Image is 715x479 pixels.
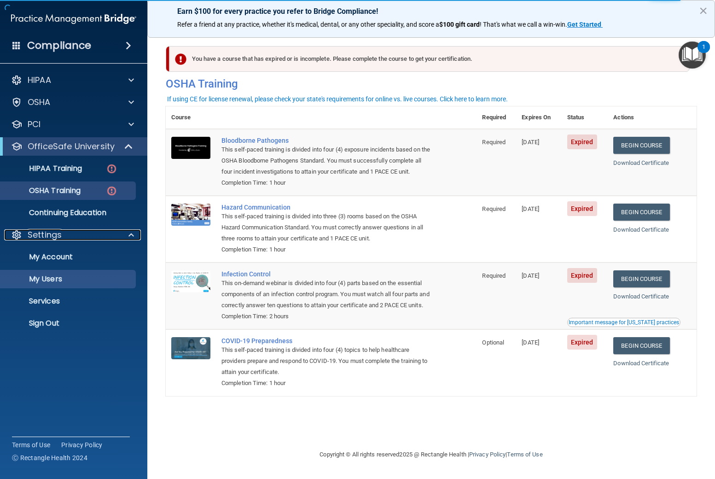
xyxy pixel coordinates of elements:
[679,41,706,69] button: Open Resource Center, 1 new notification
[28,75,51,86] p: HIPAA
[221,204,430,211] a: Hazard Communication
[221,144,430,177] div: This self-paced training is divided into four (4) exposure incidents based on the OSHA Bloodborne...
[28,229,62,240] p: Settings
[11,119,134,130] a: PCI
[613,204,669,221] a: Begin Course
[6,297,132,306] p: Services
[221,337,430,345] a: COVID-19 Preparedness
[613,360,669,367] a: Download Certificate
[12,440,50,450] a: Terms of Use
[221,211,430,244] div: This self-paced training is divided into three (3) rooms based on the OSHA Hazard Communication S...
[6,164,82,173] p: HIPAA Training
[6,275,132,284] p: My Users
[28,97,51,108] p: OSHA
[166,94,509,104] button: If using CE for license renewal, please check your state's requirements for online vs. live cours...
[522,205,539,212] span: [DATE]
[482,272,506,279] span: Required
[61,440,103,450] a: Privacy Policy
[567,201,597,216] span: Expired
[177,7,685,16] p: Earn $100 for every practice you refer to Bridge Compliance!
[613,159,669,166] a: Download Certificate
[221,311,430,322] div: Completion Time: 2 hours
[569,320,679,325] div: Important message for [US_STATE] practices
[477,106,516,129] th: Required
[221,244,430,255] div: Completion Time: 1 hour
[507,451,542,458] a: Terms of Use
[522,139,539,146] span: [DATE]
[482,205,506,212] span: Required
[169,46,690,72] div: You have a course that has expired or is incomplete. Please complete the course to get your certi...
[567,21,603,28] a: Get Started
[613,293,669,300] a: Download Certificate
[263,440,599,469] div: Copyright © All rights reserved 2025 @ Rectangle Health | |
[522,339,539,346] span: [DATE]
[221,278,430,311] div: This on-demand webinar is divided into four (4) parts based on the essential components of an inf...
[439,21,480,28] strong: $100 gift card
[6,319,132,328] p: Sign Out
[6,208,132,217] p: Continuing Education
[221,137,430,144] a: Bloodborne Pathogens
[11,10,136,28] img: PMB logo
[11,229,134,240] a: Settings
[106,163,117,175] img: danger-circle.6113f641.png
[516,106,562,129] th: Expires On
[567,268,597,283] span: Expired
[702,47,705,59] div: 1
[567,318,680,327] button: Read this if you are a dental practitioner in the state of CA
[175,53,186,65] img: exclamation-circle-solid-danger.72ef9ffc.png
[221,345,430,378] div: This self-paced training is divided into four (4) topics to help healthcare providers prepare and...
[469,451,506,458] a: Privacy Policy
[699,3,708,18] button: Close
[27,39,91,52] h4: Compliance
[567,335,597,350] span: Expired
[567,134,597,149] span: Expired
[613,226,669,233] a: Download Certificate
[221,270,430,278] a: Infection Control
[522,272,539,279] span: [DATE]
[613,270,669,287] a: Begin Course
[6,186,81,195] p: OSHA Training
[166,77,697,90] h4: OSHA Training
[28,119,41,130] p: PCI
[480,21,567,28] span: ! That's what we call a win-win.
[11,75,134,86] a: HIPAA
[482,139,506,146] span: Required
[167,96,508,102] div: If using CE for license renewal, please check your state's requirements for online vs. live cours...
[106,185,117,197] img: danger-circle.6113f641.png
[221,378,430,389] div: Completion Time: 1 hour
[11,97,134,108] a: OSHA
[11,141,134,152] a: OfficeSafe University
[567,21,601,28] strong: Get Started
[482,339,504,346] span: Optional
[166,106,216,129] th: Course
[562,106,608,129] th: Status
[613,137,669,154] a: Begin Course
[177,21,439,28] span: Refer a friend at any practice, whether it's medical, dental, or any other speciality, and score a
[613,337,669,354] a: Begin Course
[6,252,132,262] p: My Account
[608,106,697,129] th: Actions
[12,453,87,462] span: Ⓒ Rectangle Health 2024
[221,177,430,188] div: Completion Time: 1 hour
[28,141,115,152] p: OfficeSafe University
